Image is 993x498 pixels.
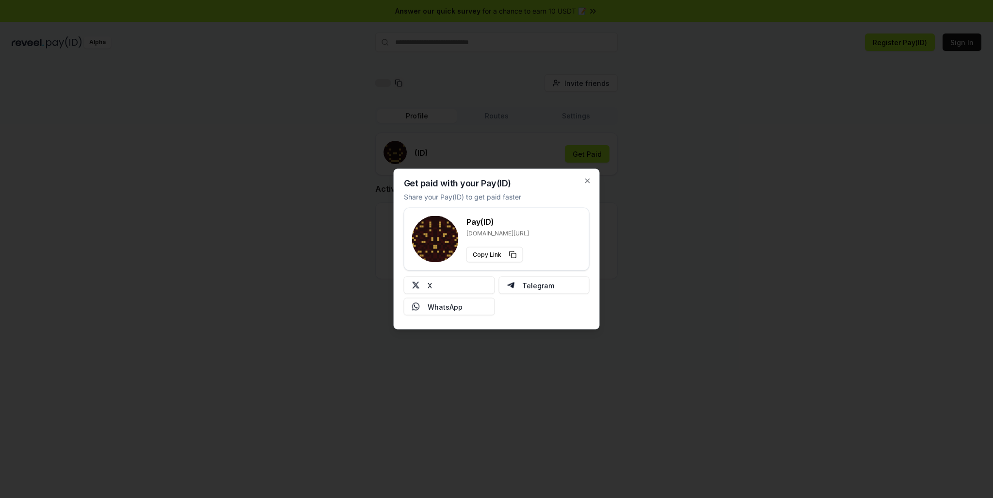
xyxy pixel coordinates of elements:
[507,282,514,289] img: Telegram
[404,192,521,202] p: Share your Pay(ID) to get paid faster
[466,247,523,263] button: Copy Link
[412,303,420,311] img: Whatsapp
[466,230,529,237] p: [DOMAIN_NAME][URL]
[404,179,511,188] h2: Get paid with your Pay(ID)
[466,216,529,228] h3: Pay(ID)
[412,282,420,289] img: X
[404,298,495,315] button: WhatsApp
[404,277,495,294] button: X
[498,277,590,294] button: Telegram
